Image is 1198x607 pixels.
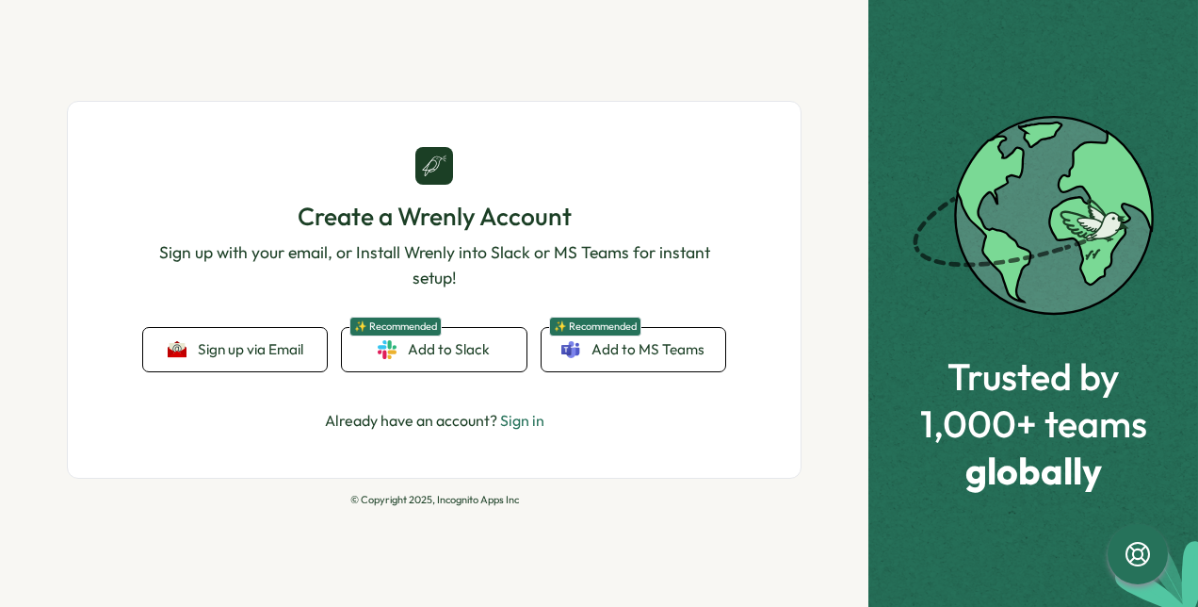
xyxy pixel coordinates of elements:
span: ✨ Recommended [349,317,442,336]
span: Trusted by [920,355,1147,397]
span: 1,000+ teams [920,402,1147,444]
button: Sign up via Email [143,328,327,371]
span: Sign up via Email [198,341,303,358]
h1: Create a Wrenly Account [143,200,725,233]
a: Sign in [500,411,544,430]
span: Add to Slack [408,339,490,360]
span: ✨ Recommended [549,317,641,336]
span: globally [920,450,1147,491]
p: © Copyright 2025, Incognito Apps Inc [67,494,801,506]
a: ✨ RecommendedAdd to Slack [342,328,526,371]
p: Sign up with your email, or Install Wrenly into Slack or MS Teams for instant setup! [143,240,725,290]
p: Already have an account? [325,409,544,433]
span: Add to MS Teams [591,339,704,360]
a: ✨ RecommendedAdd to MS Teams [542,328,725,371]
